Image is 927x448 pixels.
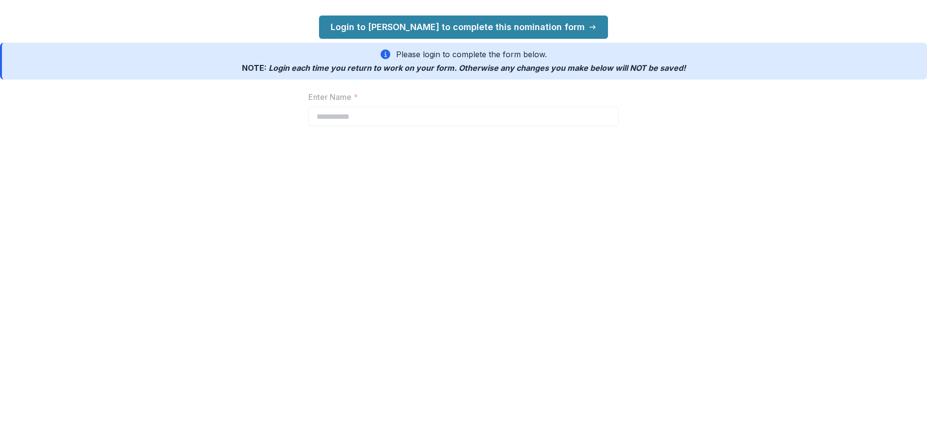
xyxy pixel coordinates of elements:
[308,91,613,103] label: Enter Name
[269,63,686,73] span: Login each time you return to work on your form. Otherwise any changes you make below will be saved!
[319,16,608,39] a: Login to [PERSON_NAME] to complete this nomination form
[242,62,686,74] p: NOTE:
[396,48,547,60] p: Please login to complete the form below.
[630,63,646,73] span: NOT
